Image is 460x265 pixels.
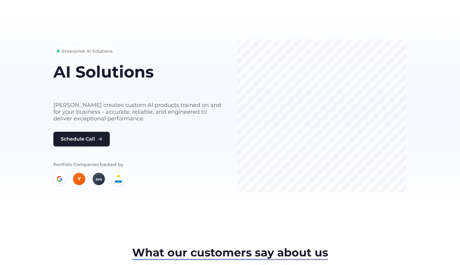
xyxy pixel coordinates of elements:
[53,132,110,146] button: Schedule Call
[93,173,105,185] div: era
[53,83,223,94] h2: built for your business needs
[53,161,223,168] p: Portfolio Companies backed by
[53,63,223,81] h1: AI Solutions
[62,48,113,55] span: Enterprise AI Solutions
[53,102,223,122] p: [PERSON_NAME] creates custom AI products trained on and for your business - accurate, reliable, a...
[73,173,85,185] div: Y
[132,246,328,259] span: What our customers say about us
